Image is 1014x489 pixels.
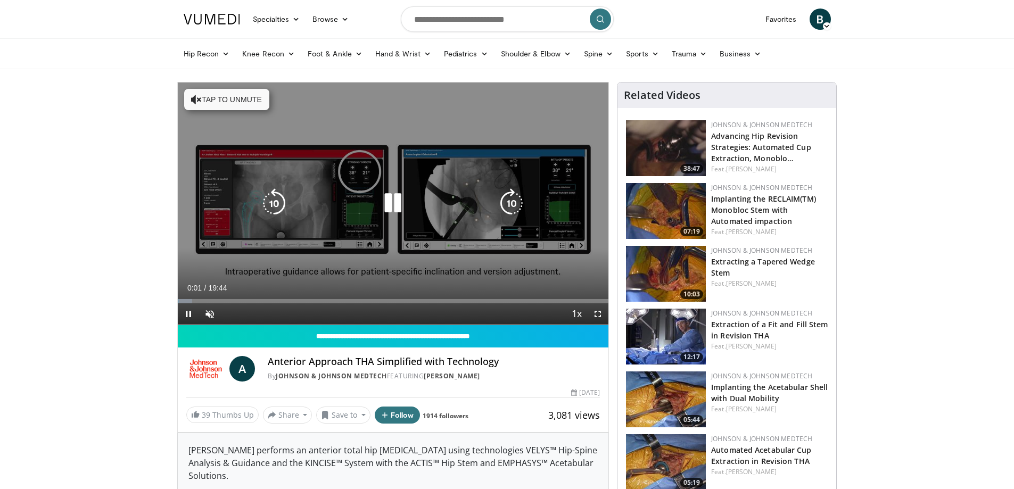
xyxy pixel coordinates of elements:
h4: Anterior Approach THA Simplified with Technology [268,356,600,368]
a: Favorites [759,9,803,30]
span: 12:17 [680,352,703,362]
a: Johnson & Johnson MedTech [711,371,812,380]
img: 0b84e8e2-d493-4aee-915d-8b4f424ca292.150x105_q85_crop-smart_upscale.jpg [626,246,706,302]
button: Save to [316,407,370,424]
a: Johnson & Johnson MedTech [711,309,812,318]
a: [PERSON_NAME] [726,404,777,413]
div: Feat. [711,467,828,477]
a: 38:47 [626,120,706,176]
img: ffc33e66-92ed-4f11-95c4-0a160745ec3c.150x105_q85_crop-smart_upscale.jpg [626,183,706,239]
a: Sports [620,43,665,64]
button: Playback Rate [566,303,587,325]
a: Implanting the Acetabular Shell with Dual Mobility [711,382,828,403]
button: Tap to unmute [184,89,269,110]
a: Automated Acetabular Cup Extraction in Revision THA [711,445,811,466]
a: Implanting the RECLAIM(TM) Monobloc Stem with Automated impaction [711,194,816,226]
a: Johnson & Johnson MedTech [711,246,812,255]
button: Fullscreen [587,303,608,325]
a: A [229,356,255,382]
a: [PERSON_NAME] [726,164,777,173]
a: [PERSON_NAME] [726,342,777,351]
img: 82aed312-2a25-4631-ae62-904ce62d2708.150x105_q85_crop-smart_upscale.jpg [626,309,706,364]
a: 07:19 [626,183,706,239]
button: Unmute [199,303,220,325]
div: Progress Bar [178,299,609,303]
span: 05:19 [680,478,703,487]
span: 38:47 [680,164,703,173]
span: 05:44 [680,415,703,425]
a: 12:17 [626,309,706,364]
button: Pause [178,303,199,325]
video-js: Video Player [178,82,609,325]
img: Johnson & Johnson MedTech [186,356,226,382]
div: [DATE] [571,388,600,397]
a: Shoulder & Elbow [494,43,578,64]
a: 39 Thumbs Up [186,407,259,423]
a: [PERSON_NAME] [726,227,777,236]
a: Trauma [665,43,714,64]
h4: Related Videos [624,89,700,102]
span: 3,081 views [548,409,600,421]
span: 0:01 [187,284,202,292]
a: Advancing Hip Revision Strategies: Automated Cup Extraction, Monoblo… [711,131,811,163]
a: Extraction of a Fit and Fill Stem in Revision THA [711,319,828,341]
span: 39 [202,410,210,420]
a: 05:44 [626,371,706,427]
span: 19:44 [208,284,227,292]
a: Foot & Ankle [301,43,369,64]
input: Search topics, interventions [401,6,614,32]
a: Johnson & Johnson MedTech [711,120,812,129]
a: Johnson & Johnson MedTech [711,183,812,192]
span: / [204,284,207,292]
div: Feat. [711,404,828,414]
a: Pediatrics [438,43,494,64]
img: 9c1ab193-c641-4637-bd4d-10334871fca9.150x105_q85_crop-smart_upscale.jpg [626,371,706,427]
img: 9f1a5b5d-2ba5-4c40-8e0c-30b4b8951080.150x105_q85_crop-smart_upscale.jpg [626,120,706,176]
a: B [810,9,831,30]
a: Extracting a Tapered Wedge Stem [711,256,815,278]
a: Browse [306,9,355,30]
span: 07:19 [680,227,703,236]
a: [PERSON_NAME] [424,371,480,380]
a: Hip Recon [177,43,236,64]
div: Feat. [711,279,828,288]
a: Business [713,43,768,64]
a: [PERSON_NAME] [726,467,777,476]
a: Johnson & Johnson MedTech [711,434,812,443]
a: Specialties [246,9,307,30]
img: VuMedi Logo [184,14,240,24]
a: [PERSON_NAME] [726,279,777,288]
div: Feat. [711,227,828,237]
a: 1914 followers [423,411,468,420]
div: Feat. [711,164,828,174]
a: 10:03 [626,246,706,302]
a: Knee Recon [236,43,301,64]
a: Johnson & Johnson MedTech [276,371,387,380]
button: Follow [375,407,421,424]
div: By FEATURING [268,371,600,381]
button: Share [263,407,312,424]
span: 10:03 [680,289,703,299]
a: Hand & Wrist [369,43,438,64]
div: Feat. [711,342,828,351]
a: Spine [578,43,620,64]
